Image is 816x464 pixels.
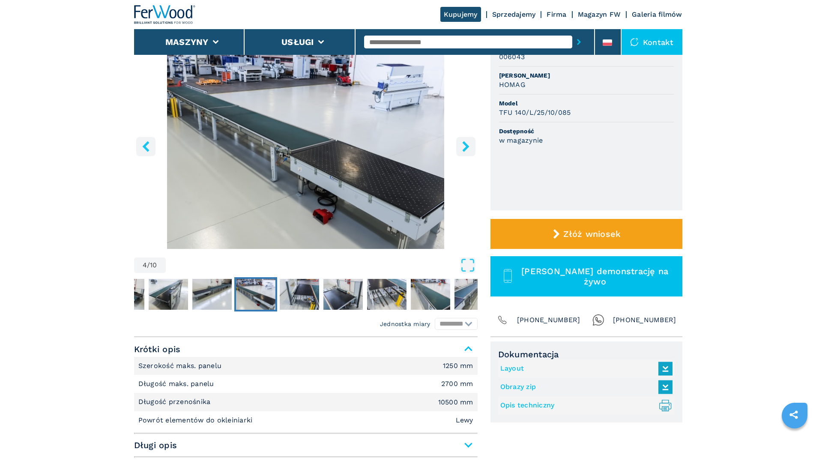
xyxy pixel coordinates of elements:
span: Złóż wniosek [563,229,621,239]
a: Opis techniczny [500,398,668,413]
em: Lewy [456,417,473,424]
iframe: Chat [780,425,810,458]
span: [PHONE_NUMBER] [517,314,580,326]
button: Go to Slide 8 [409,277,452,311]
span: Długi opis [134,437,478,453]
span: / [147,262,150,269]
a: Layout [500,362,668,376]
button: Go to Slide 9 [453,277,496,311]
em: 1250 mm [443,362,473,369]
span: Dokumentacja [498,349,675,359]
h3: TFU 140/L/25/10/085 [499,108,571,117]
h3: HOMAG [499,80,526,90]
span: Model [499,99,674,108]
a: Kupujemy [440,7,481,22]
div: Go to Slide 4 [134,41,478,249]
button: Go to Slide 2 [147,277,190,311]
span: 10 [150,262,157,269]
img: 4d4048f2ef1c9e16b4d7ecc51b54ca73 [192,279,232,310]
p: Szerokość maks. panelu [138,361,224,371]
a: Galeria filmów [632,10,682,18]
h3: w magazynie [499,135,543,145]
img: ad26884bf21344c98a9a74421eac5d95 [454,279,494,310]
button: submit-button [572,32,586,52]
button: Złóż wniosek [490,219,682,249]
button: Go to Slide 3 [191,277,233,311]
a: Magazyn FW [578,10,621,18]
em: Jednostka miary [380,320,430,328]
span: 4 [143,262,147,269]
img: c2c9d2299989f4564a27c922739047f4 [236,279,275,310]
nav: Thumbnail Navigation [103,277,447,311]
em: 10500 mm [438,399,473,406]
span: [PHONE_NUMBER] [613,314,676,326]
button: Maszyny [165,37,209,47]
button: Open Fullscreen [168,257,475,273]
span: [PERSON_NAME] [499,71,674,80]
img: 6871e1f62aa1ea3278aac9a90a9f3e61 [411,279,450,310]
button: [PERSON_NAME] demonstrację na żywo [490,256,682,296]
button: left-button [136,137,155,156]
button: Usługi [281,37,314,47]
a: sharethis [783,404,804,425]
img: c338c1090fabf9f6ad550e2eae08e7cb [367,279,407,310]
span: Krótki opis [134,341,478,357]
div: Kontakt [622,29,682,55]
img: Kontakt [630,38,639,46]
img: Powroty Do Paneli HOMAG TFU 140/L/25/10/085 [134,41,478,249]
p: Długość przenośnika [138,397,213,407]
p: Długość maks. panelu [138,379,216,389]
div: Krótki opis [134,357,478,430]
img: Whatsapp [592,314,604,326]
em: 2700 mm [441,380,473,387]
span: Dostępność [499,127,674,135]
img: e0f10bd523ad30eceafbdc8de3ead796 [323,279,363,310]
img: Ferwood [134,5,196,24]
a: Sprzedajemy [492,10,536,18]
h3: 006043 [499,52,525,62]
button: Go to Slide 4 [234,277,277,311]
img: f15f5884d6fc2a8d7e5e8325fd93c1cd [280,279,319,310]
span: [PERSON_NAME] demonstrację na żywo [517,266,672,287]
p: Powrót elementów do okleiniarki [138,416,255,425]
button: Go to Slide 6 [322,277,365,311]
a: Obrazy zip [500,380,668,394]
button: Go to Slide 7 [365,277,408,311]
button: right-button [456,137,475,156]
button: Go to Slide 5 [278,277,321,311]
img: Phone [496,314,508,326]
a: Firma [547,10,566,18]
img: 911a513c40523c6f9e36c34b6eb7ab75 [149,279,188,310]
